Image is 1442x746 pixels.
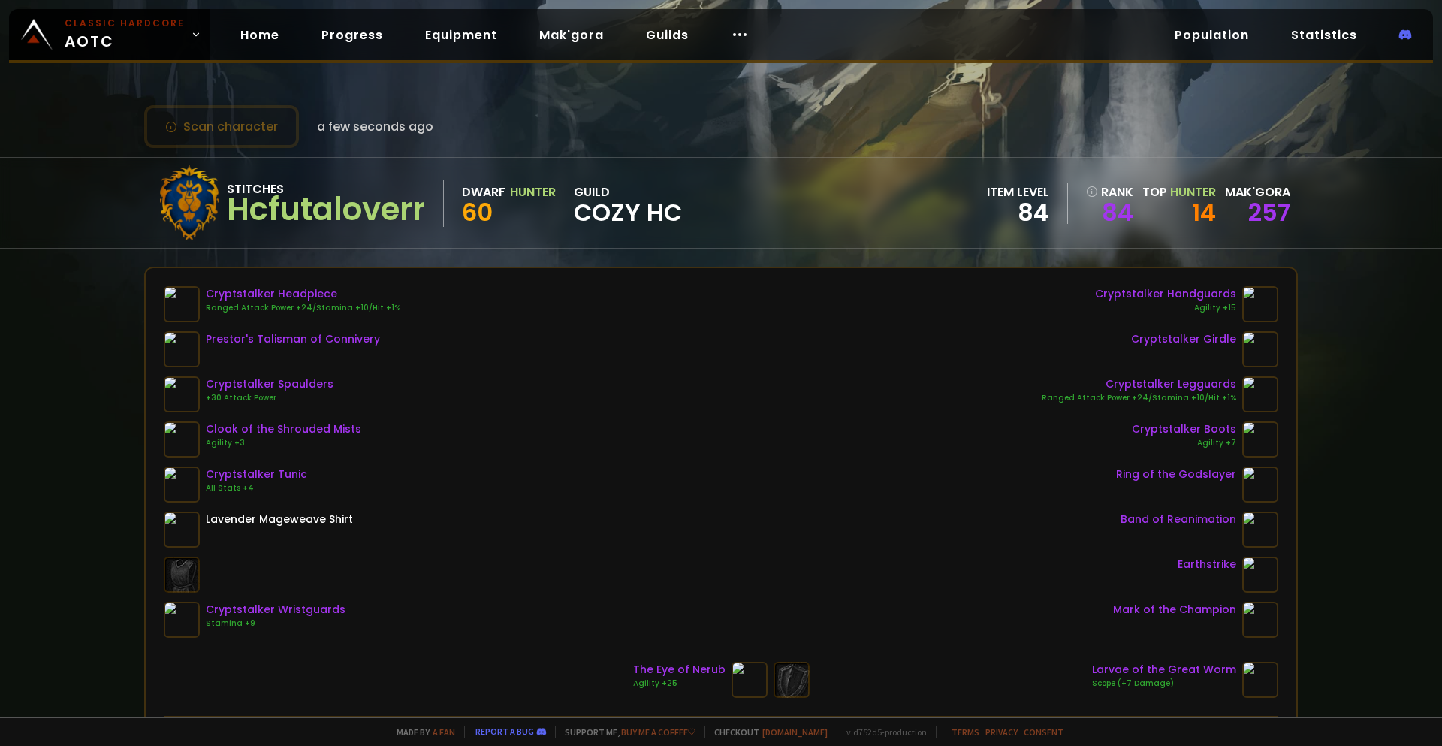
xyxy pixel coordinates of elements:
div: All Stats +4 [206,482,307,494]
img: item-22442 [1242,331,1278,367]
span: v. d752d5 - production [837,726,927,738]
div: Cryptstalker Wristguards [206,602,345,618]
div: Scope (+7 Damage) [1092,678,1236,690]
span: 60 [462,195,493,229]
img: item-22961 [1242,512,1278,548]
a: [DOMAIN_NAME] [762,726,828,738]
div: Hunter [510,183,556,201]
div: 84 [987,201,1049,224]
span: Cozy HC [574,201,682,224]
img: item-21596 [1242,467,1278,503]
a: Guilds [634,20,701,50]
img: item-22441 [1242,286,1278,322]
div: Top [1142,183,1216,201]
img: item-21180 [1242,557,1278,593]
div: Band of Reanimation [1121,512,1236,527]
div: Lavender Mageweave Shirt [206,512,353,527]
span: a few seconds ago [317,117,433,136]
a: Mak'gora [527,20,616,50]
div: Mak'gora [1225,183,1290,201]
div: Ring of the Godslayer [1116,467,1236,482]
img: item-22443 [164,602,200,638]
div: Larvae of the Great Worm [1092,662,1236,678]
span: Hunter [1170,183,1216,201]
a: Classic HardcoreAOTC [9,9,210,60]
div: Agility +3 [206,437,361,449]
small: Classic Hardcore [65,17,185,30]
button: Scan character [144,105,299,148]
div: Ranged Attack Power +24/Stamina +10/Hit +1% [1042,392,1236,404]
img: item-19377 [164,331,200,367]
div: Dwarf [462,183,505,201]
a: Privacy [985,726,1018,738]
img: item-22437 [1242,376,1278,412]
div: Ranged Attack Power +24/Stamina +10/Hit +1% [206,302,400,314]
div: Agility +25 [633,678,726,690]
span: Checkout [704,726,828,738]
a: 14 [1192,195,1216,229]
div: Prestor's Talisman of Connivery [206,331,380,347]
div: +30 Attack Power [206,392,333,404]
div: Stitches [227,180,425,198]
a: 84 [1086,201,1133,224]
div: 257 [1225,201,1290,224]
a: Consent [1024,726,1063,738]
img: item-22439 [164,376,200,412]
a: a fan [433,726,455,738]
a: Equipment [413,20,509,50]
div: Cloak of the Shrouded Mists [206,421,361,437]
a: Population [1163,20,1261,50]
img: item-22436 [164,467,200,503]
span: Made by [388,726,455,738]
a: Home [228,20,291,50]
img: item-23206 [1242,602,1278,638]
div: Stamina +9 [206,618,345,630]
span: AOTC [65,17,185,53]
img: item-17102 [164,421,200,458]
a: Terms [952,726,979,738]
a: Progress [309,20,395,50]
a: Buy me a coffee [621,726,695,738]
div: Cryptstalker Handguards [1095,286,1236,302]
div: Cryptstalker Spaulders [206,376,333,392]
div: Agility +15 [1095,302,1236,314]
div: Cryptstalker Girdle [1131,331,1236,347]
div: The Eye of Nerub [633,662,726,678]
div: Cryptstalker Boots [1132,421,1236,437]
a: Statistics [1279,20,1369,50]
div: rank [1086,183,1133,201]
div: item level [987,183,1049,201]
div: Cryptstalker Tunic [206,467,307,482]
img: item-22440 [1242,421,1278,458]
img: item-22438 [164,286,200,322]
div: guild [574,183,682,224]
img: item-23557 [1242,662,1278,698]
div: Earthstrike [1178,557,1236,572]
a: Report a bug [475,726,534,737]
img: item-23039 [732,662,768,698]
div: Agility +7 [1132,437,1236,449]
div: Mark of the Champion [1113,602,1236,618]
img: item-10054 [164,512,200,548]
div: Cryptstalker Headpiece [206,286,400,302]
div: Hcfutaloverr [227,198,425,221]
div: Cryptstalker Legguards [1042,376,1236,392]
span: Support me, [555,726,695,738]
